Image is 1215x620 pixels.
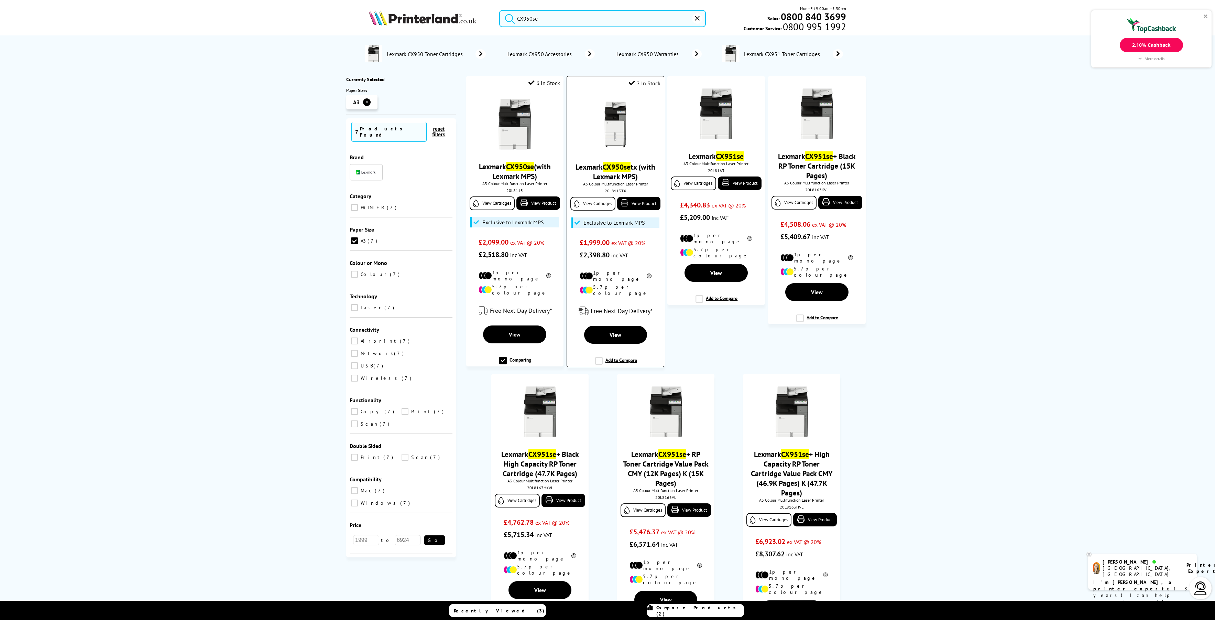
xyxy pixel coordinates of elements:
div: 20L8163 [672,168,759,173]
span: Compatibility [350,476,382,483]
a: View Cartridges [570,197,615,211]
input: Print 7 [402,408,408,415]
span: £4,340.83 [680,201,710,210]
span: A3 Colour Multifunction Laser Printer [671,161,761,166]
a: LexmarkCX951se+ High Capacity RP Toner Cartridge Value Pack CMY (46.9K Pages) K (47.7K Pages) [751,449,833,498]
span: Laser [359,304,384,311]
span: Functionality [350,397,381,404]
span: Lexmark CX951 Toner Cartridges [743,51,822,57]
span: A3 Colour Multifunction Laser Printer [570,181,660,186]
span: 7 [383,454,395,460]
span: Paper Size [350,226,374,233]
input: Windows 7 [351,500,358,506]
span: ex VAT @ 20% [787,538,821,545]
span: 7 [373,363,385,369]
span: Windows [359,500,399,506]
img: user-headset-light.svg [1194,581,1207,595]
mark: CX951se [781,449,809,459]
a: View [760,600,823,618]
a: Lexmark CX951 Toner Cartridges [743,45,843,63]
input: Colour 7 [351,271,358,278]
span: A3 Colour Multifunction Laser Printer [771,180,862,185]
div: 20L8163VL [622,495,709,500]
a: Printerland Logo [369,10,491,27]
span: Colour [359,271,389,277]
a: LexmarkCX951se+ Black RP Toner Cartridge (15K Pages) [778,151,856,180]
a: View Cartridges [470,196,515,210]
li: 5.7p per colour page [630,573,702,586]
a: Lexmark CX950 Warranties [615,49,702,59]
span: View [660,596,672,603]
span: inc VAT [510,252,527,258]
span: £2,099.00 [479,238,508,247]
a: View Cartridges [771,196,817,210]
img: lexmark-cx950se-front-small.jpg [690,88,742,140]
span: Exclusive to Lexmark MPS [583,219,645,226]
span: £8,307.62 [755,549,785,558]
span: Free Next Day Delivery* [591,307,653,315]
mark: CX950se [506,162,534,171]
div: Currently Selected [346,76,456,83]
a: View [584,326,647,344]
li: 1p per mono page [680,232,753,245]
div: 20L8163HVL [748,504,835,510]
span: PRINTER [359,204,386,211]
li: 5.7p per colour page [580,284,652,296]
div: modal_delivery [570,301,660,321]
span: Network [359,350,393,356]
span: Paper Size : [346,87,400,93]
div: Products Found [360,126,423,138]
a: Lexmark CX950 Accessories [506,49,595,59]
a: View Cartridges [671,177,716,190]
a: View [508,581,572,599]
span: Scan [409,454,429,460]
img: 20l8163-deptimage.jpg [722,45,740,62]
label: Comparing [499,357,531,370]
li: 5.7p per colour page [755,583,828,595]
a: LexmarkCX950setx (with Lexmark MPS) [576,162,655,181]
span: £5,715.34 [504,530,534,539]
span: £2,518.80 [479,250,508,259]
span: Print [359,454,383,460]
input: Mac 7 [351,487,358,494]
span: Wireless [359,375,401,381]
span: Compare Products (2) [656,605,744,617]
img: lexmark-cx950se-front-small.jpg [766,386,818,438]
span: USB [359,363,373,369]
mark: CX951se [805,151,833,161]
span: View [710,269,722,276]
span: 7 [355,128,358,135]
span: Colour or Mono [350,259,387,266]
span: ex VAT @ 20% [611,239,645,246]
span: 0800 995 1992 [782,23,846,30]
span: Lexmark CX950 Warranties [615,51,681,57]
input: A3 7 [351,237,358,244]
input: PRINTER 7 [351,204,358,211]
span: ex VAT @ 20% [535,519,569,526]
span: £4,762.78 [504,518,534,527]
img: Lexmark [356,170,376,174]
img: amy-livechat.png [1093,562,1100,574]
input: USB 7 [351,362,358,369]
span: Copy [359,408,384,415]
a: LexmarkCX951se+ Black High Capacity RP Toner Cartridge (47.7K Pages) [501,449,579,478]
li: 5.7p per colour page [680,246,753,259]
a: View Product [718,177,762,190]
a: Compare Products (2) [647,604,744,617]
span: 7 [434,408,445,415]
b: 0800 840 3699 [781,10,846,23]
li: 1p per mono page [755,569,828,581]
label: Add to Compare [595,357,637,370]
span: Scan [359,421,379,427]
span: 7 [384,304,396,311]
span: Category [350,193,371,200]
li: 1p per mono page [780,252,853,264]
span: A3 Colour Multifunction Laser Printer [470,181,560,186]
span: inc VAT [786,551,803,558]
span: inc VAT [611,252,628,259]
label: Add to Compare [796,314,838,328]
span: Airprint [359,338,399,344]
span: inc VAT [712,214,729,221]
li: 1p per mono page [630,559,702,571]
button: reset filters [427,126,451,138]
